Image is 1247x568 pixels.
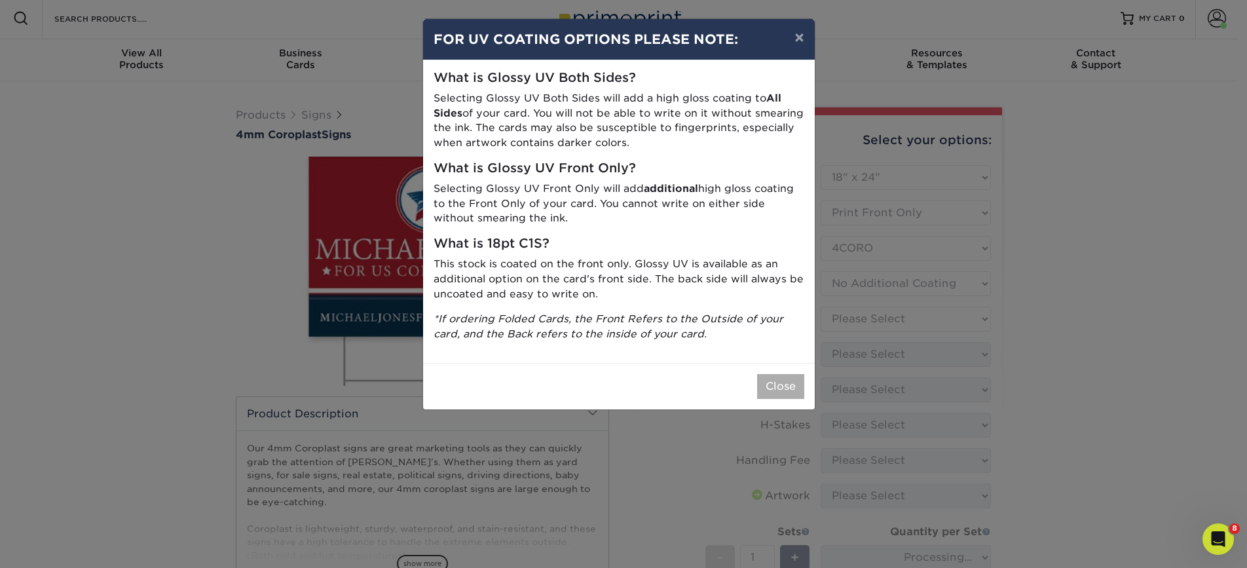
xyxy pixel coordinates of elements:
iframe: Intercom live chat [1202,523,1234,555]
p: Selecting Glossy UV Both Sides will add a high gloss coating to of your card. You will not be abl... [434,91,804,151]
i: *If ordering Folded Cards, the Front Refers to the Outside of your card, and the Back refers to t... [434,312,783,340]
span: 8 [1229,523,1240,534]
strong: All Sides [434,92,781,119]
p: This stock is coated on the front only. Glossy UV is available as an additional option on the car... [434,257,804,301]
h5: What is Glossy UV Both Sides? [434,71,804,86]
strong: additional [644,182,698,195]
button: × [784,19,814,56]
h5: What is 18pt C1S? [434,237,804,252]
h4: FOR UV COATING OPTIONS PLEASE NOTE: [434,29,804,49]
h5: What is Glossy UV Front Only? [434,161,804,176]
p: Selecting Glossy UV Front Only will add high gloss coating to the Front Only of your card. You ca... [434,181,804,226]
button: Close [757,374,804,399]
